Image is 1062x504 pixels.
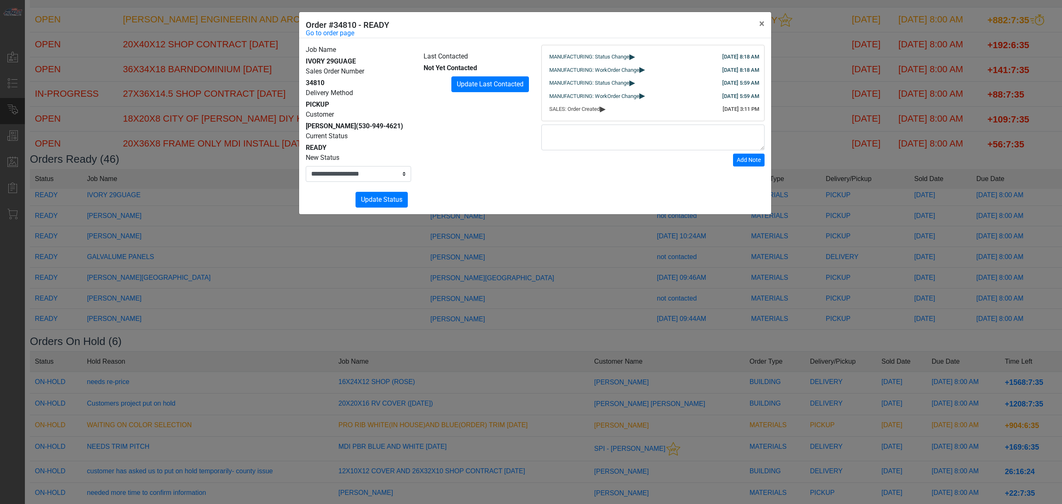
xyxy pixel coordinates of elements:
label: Job Name [306,45,336,55]
label: Last Contacted [424,51,468,61]
button: Add Note [733,154,765,166]
span: ▸ [629,54,635,59]
div: [DATE] 8:18 AM [722,53,759,61]
div: [DATE] 5:59 AM [722,92,759,100]
a: Go to order page [306,28,354,38]
label: New Status [306,153,339,163]
button: Close [753,12,771,35]
div: PICKUP [306,100,411,110]
div: MANUFACTURING: Status Change [549,53,757,61]
div: SALES: Order Created [549,105,757,113]
span: ▸ [639,93,645,98]
div: MANUFACTURING: WorkOrder Change [549,92,757,100]
div: MANUFACTURING: WorkOrder Change [549,66,757,74]
div: [DATE] 8:18 AM [722,66,759,74]
button: Update Status [356,192,408,208]
div: READY [306,143,411,153]
label: Customer [306,110,334,120]
label: Sales Order Number [306,66,364,76]
div: [DATE] 3:11 PM [723,105,759,113]
span: Not Yet Contacted [424,64,477,72]
label: Current Status [306,131,348,141]
div: [PERSON_NAME] [306,121,411,131]
div: 34810 [306,78,411,88]
div: MANUFACTURING: Status Change [549,79,757,87]
span: ▸ [639,66,645,72]
label: Delivery Method [306,88,353,98]
span: ▸ [629,80,635,85]
span: IVORY 29GUAGE [306,57,356,65]
div: [DATE] 5:59 AM [722,79,759,87]
span: Update Status [361,196,402,203]
span: ▸ [600,106,606,111]
span: (530-949-4621) [356,122,403,130]
button: Update Last Contacted [451,76,529,92]
h5: Order #34810 - READY [306,19,389,31]
span: Add Note [737,157,761,163]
